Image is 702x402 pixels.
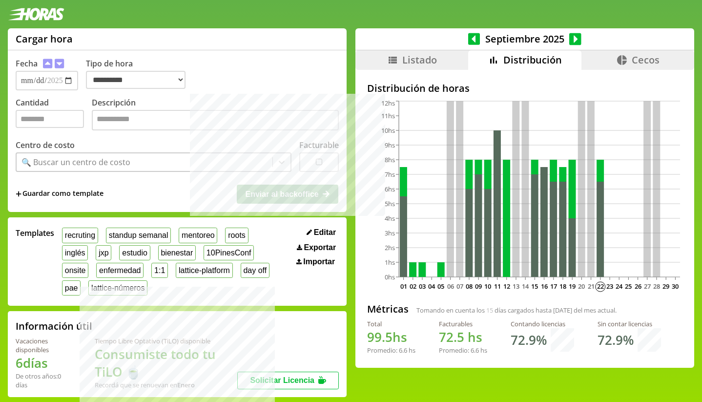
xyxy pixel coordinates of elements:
[8,8,64,21] img: logotipo
[16,97,92,133] label: Cantidad
[511,331,547,349] h1: 72.9 %
[294,243,339,253] button: Exportar
[62,263,88,278] button: onsite
[385,141,395,149] tspan: 9hs
[486,306,493,315] span: 15
[151,263,168,278] button: 1:1
[86,58,193,90] label: Tipo de hora
[511,319,574,328] div: Contando licencias
[632,53,660,66] span: Cecos
[513,282,519,291] text: 13
[597,282,604,291] text: 22
[522,282,529,291] text: 14
[428,282,435,291] text: 04
[578,282,585,291] text: 20
[367,346,415,355] div: Promedio: hs
[92,110,339,130] textarea: Descripción
[381,111,395,120] tspan: 11hs
[634,282,641,291] text: 26
[616,282,623,291] text: 24
[299,140,339,150] label: Facturable
[531,282,538,291] text: 15
[303,257,335,266] span: Importar
[367,328,392,346] span: 99.5
[95,345,237,381] h1: Consumiste todo tu TiLO 🍵
[410,282,416,291] text: 02
[447,282,454,291] text: 06
[367,328,415,346] h1: hs
[385,214,395,223] tspan: 4hs
[96,245,111,260] button: jxp
[158,245,196,260] button: bienestar
[16,354,71,372] h1: 6 días
[662,282,669,291] text: 29
[475,282,482,291] text: 09
[399,346,407,355] span: 6.6
[204,245,254,260] button: 10PinesConf
[92,97,339,133] label: Descripción
[503,282,510,291] text: 12
[385,243,395,252] tspan: 2hs
[179,228,217,243] button: mentoreo
[62,228,98,243] button: recruting
[540,282,547,291] text: 16
[569,282,576,291] text: 19
[598,319,661,328] div: Sin contar licencias
[503,53,562,66] span: Distribución
[241,263,269,278] button: day off
[95,337,237,345] div: Tiempo Libre Optativo (TiLO) disponible
[419,282,426,291] text: 03
[385,229,395,237] tspan: 3hs
[439,346,487,355] div: Promedio: hs
[314,228,336,237] span: Editar
[16,189,21,199] span: +
[606,282,613,291] text: 23
[653,282,660,291] text: 28
[88,280,147,296] button: lattice-números
[16,337,71,354] div: Vacaciones disponibles
[16,372,71,389] div: De otros años: 0 días
[625,282,632,291] text: 25
[367,319,415,328] div: Total
[381,126,395,135] tspan: 10hs
[385,258,395,267] tspan: 1hs
[471,346,479,355] span: 6.6
[494,282,500,291] text: 11
[86,71,186,89] select: Tipo de hora
[62,245,88,260] button: inglés
[62,280,81,296] button: pae
[550,282,557,291] text: 17
[385,185,395,193] tspan: 6hs
[381,99,395,107] tspan: 12hs
[416,306,617,315] span: Tomando en cuenta los días cargados hasta [DATE] del mes actual.
[250,376,314,384] span: Solicitar Licencia
[177,381,195,389] b: Enero
[237,372,339,389] button: Solicitar Licencia
[16,32,73,45] h1: Cargar hora
[456,282,463,291] text: 07
[484,282,491,291] text: 10
[16,189,103,199] span: +Guardar como template
[367,82,682,95] h2: Distribución de horas
[672,282,679,291] text: 30
[304,243,336,252] span: Exportar
[559,282,566,291] text: 18
[400,282,407,291] text: 01
[304,228,339,237] button: Editar
[176,263,233,278] button: lattice-platform
[21,157,130,168] div: 🔍 Buscar un centro de costo
[439,328,464,346] span: 72.5
[385,155,395,164] tspan: 8hs
[402,53,437,66] span: Listado
[95,381,237,389] div: Recordá que se renuevan en
[466,282,473,291] text: 08
[587,282,594,291] text: 21
[367,302,409,316] h2: Métricas
[644,282,651,291] text: 27
[119,245,150,260] button: estudio
[439,319,487,328] div: Facturables
[480,32,569,45] span: Septiembre 2025
[106,228,171,243] button: standup semanal
[385,199,395,208] tspan: 5hs
[96,263,144,278] button: enfermedad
